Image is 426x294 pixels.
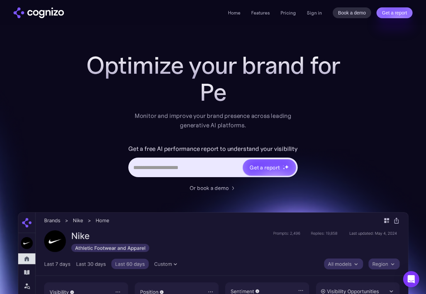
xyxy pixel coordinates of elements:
[13,7,64,18] a: home
[376,7,413,18] a: Get a report
[251,10,270,16] a: Features
[307,9,322,17] a: Sign in
[190,184,237,192] a: Or book a demo
[128,143,298,154] label: Get a free AI performance report to understand your visibility
[403,271,419,287] div: Open Intercom Messenger
[333,7,371,18] a: Book a demo
[242,159,297,176] a: Get a reportstarstarstar
[130,111,296,130] div: Monitor and improve your brand presence across leading generative AI platforms.
[78,79,348,106] div: Pe
[250,163,280,171] div: Get a report
[228,10,240,16] a: Home
[78,52,348,79] h1: Optimize your brand for
[190,184,229,192] div: Or book a demo
[13,7,64,18] img: cognizo logo
[281,10,296,16] a: Pricing
[283,167,285,170] img: star
[283,165,284,166] img: star
[285,165,289,169] img: star
[128,143,298,181] form: Hero URL Input Form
